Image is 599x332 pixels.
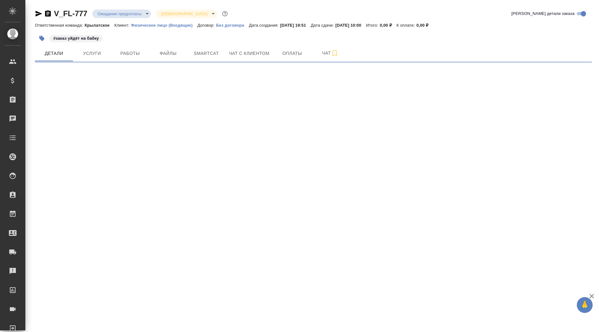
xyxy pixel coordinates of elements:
[92,10,151,18] div: Ожидание предоплаты
[191,50,221,57] span: Smartcat
[131,23,198,28] p: Физическое лицо (Входящие)
[577,297,593,313] button: 🙏
[216,23,249,28] p: Без договора
[159,11,209,17] button: [DEMOGRAPHIC_DATA]
[397,23,417,28] p: К оплате:
[77,50,107,57] span: Услуги
[49,35,103,41] span: заказ уйдёт на бабку
[197,23,216,28] p: Договор:
[335,23,366,28] p: [DATE] 10:00
[153,50,183,57] span: Файлы
[44,10,52,17] button: Скопировать ссылку
[229,50,269,57] span: Чат с клиентом
[156,10,217,18] div: Ожидание предоплаты
[366,23,380,28] p: Итого:
[39,50,69,57] span: Детали
[417,23,433,28] p: 0,00 ₽
[85,23,115,28] p: Крылатское
[35,31,49,45] button: Добавить тэг
[331,50,339,57] svg: Подписаться
[35,10,43,17] button: Скопировать ссылку для ЯМессенджера
[221,10,229,18] button: Доп статусы указывают на важность/срочность заказа
[311,23,335,28] p: Дата сдачи:
[280,23,311,28] p: [DATE] 19:51
[115,50,145,57] span: Работы
[249,23,280,28] p: Дата создания:
[114,23,131,28] p: Клиент:
[315,49,346,57] span: Чат
[216,22,249,28] a: Без договора
[511,10,575,17] span: [PERSON_NAME] детали заказа
[131,22,198,28] a: Физическое лицо (Входящие)
[277,50,307,57] span: Оплаты
[95,11,143,17] button: Ожидание предоплаты
[380,23,397,28] p: 0,00 ₽
[53,35,99,42] p: #заказ уйдёт на бабку
[35,23,85,28] p: Ответственная команда:
[579,298,590,312] span: 🙏
[54,9,87,18] a: V_FL-777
